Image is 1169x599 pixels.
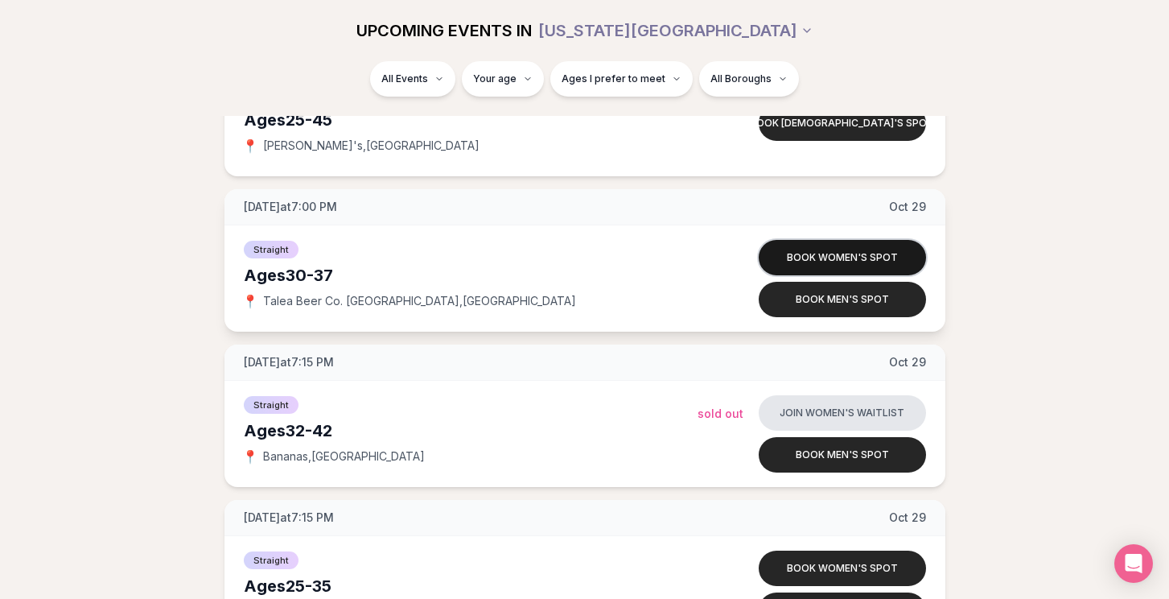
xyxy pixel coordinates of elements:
[263,293,576,309] span: Talea Beer Co. [GEOGRAPHIC_DATA] , [GEOGRAPHIC_DATA]
[263,138,480,154] span: [PERSON_NAME]'s , [GEOGRAPHIC_DATA]
[562,72,665,85] span: Ages I prefer to meet
[759,282,926,317] button: Book men's spot
[244,419,698,442] div: Ages 32-42
[244,139,257,152] span: 📍
[244,295,257,308] span: 📍
[263,448,425,465] span: Bananas , [GEOGRAPHIC_DATA]
[244,354,334,370] span: [DATE] at 7:15 PM
[759,551,926,586] button: Book women's spot
[889,510,926,526] span: Oct 29
[473,72,517,85] span: Your age
[538,13,813,48] button: [US_STATE][GEOGRAPHIC_DATA]
[244,241,298,258] span: Straight
[462,61,544,97] button: Your age
[710,72,772,85] span: All Boroughs
[889,199,926,215] span: Oct 29
[698,407,743,420] span: Sold Out
[759,240,926,275] button: Book women's spot
[356,19,532,42] span: UPCOMING EVENTS IN
[244,199,337,215] span: [DATE] at 7:00 PM
[550,61,693,97] button: Ages I prefer to meet
[1114,544,1153,583] div: Open Intercom Messenger
[244,109,698,131] div: Ages 25-45
[381,72,428,85] span: All Events
[889,354,926,370] span: Oct 29
[244,575,698,597] div: Ages 25-35
[244,264,698,287] div: Ages 30-37
[759,395,926,431] button: Join women's waitlist
[244,551,298,569] span: Straight
[244,510,334,526] span: [DATE] at 7:15 PM
[370,61,455,97] button: All Events
[759,105,926,141] button: Book [DEMOGRAPHIC_DATA]'s spot
[759,437,926,473] button: Book men's spot
[699,61,799,97] button: All Boroughs
[244,450,257,463] span: 📍
[244,396,298,414] span: Straight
